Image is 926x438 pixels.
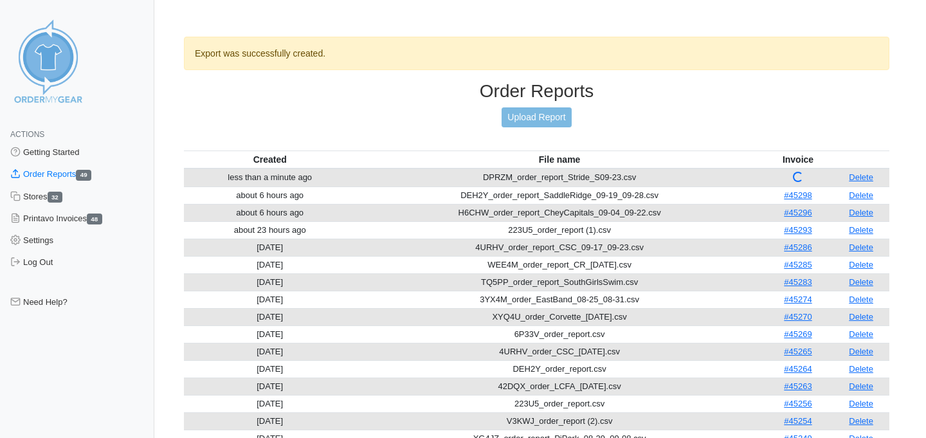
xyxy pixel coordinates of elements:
a: #45264 [784,364,812,374]
td: [DATE] [184,273,356,291]
a: Delete [849,295,873,304]
a: #45298 [784,190,812,200]
a: #45270 [784,312,812,322]
span: Actions [10,130,44,139]
td: [DATE] [184,360,356,378]
a: Delete [849,277,873,287]
a: Delete [849,225,873,235]
td: 4URHV_order_CSC_[DATE].csv [356,343,763,360]
td: DPRZM_order_report_Stride_S09-23.csv [356,169,763,187]
a: #45269 [784,329,812,339]
span: 48 [87,214,102,224]
td: about 6 hours ago [184,187,356,204]
a: Delete [849,329,873,339]
a: Delete [849,381,873,391]
a: #45286 [784,242,812,252]
td: [DATE] [184,239,356,256]
td: 42DQX_order_LCFA_[DATE].csv [356,378,763,395]
td: [DATE] [184,378,356,395]
a: Delete [849,416,873,426]
td: [DATE] [184,256,356,273]
th: Invoice [763,151,833,169]
a: Delete [849,260,873,269]
a: Delete [849,399,873,408]
td: XYQ4U_order_Corvette_[DATE].csv [356,308,763,325]
a: Delete [849,190,873,200]
a: #45265 [784,347,812,356]
td: [DATE] [184,325,356,343]
span: 32 [48,192,63,203]
td: [DATE] [184,395,356,412]
a: Upload Report [502,107,571,127]
span: 49 [76,170,91,181]
a: Delete [849,347,873,356]
a: #45285 [784,260,812,269]
th: File name [356,151,763,169]
th: Created [184,151,356,169]
td: [DATE] [184,343,356,360]
td: DEH2Y_order_report.csv [356,360,763,378]
a: Delete [849,242,873,252]
a: #45274 [784,295,812,304]
a: #45283 [784,277,812,287]
h3: Order Reports [184,80,889,102]
td: less than a minute ago [184,169,356,187]
td: DEH2Y_order_report_SaddleRidge_09-19_09-28.csv [356,187,763,204]
div: Export was successfully created. [184,37,889,70]
a: Delete [849,208,873,217]
td: 223U5_order_report (1).csv [356,221,763,239]
td: about 6 hours ago [184,204,356,221]
a: #45263 [784,381,812,391]
a: #45296 [784,208,812,217]
td: 6P33V_order_report.csv [356,325,763,343]
td: 4URHV_order_report_CSC_09-17_09-23.csv [356,239,763,256]
td: [DATE] [184,308,356,325]
td: [DATE] [184,412,356,430]
td: TQ5PP_order_report_SouthGirlsSwim.csv [356,273,763,291]
td: [DATE] [184,291,356,308]
td: 223U5_order_report.csv [356,395,763,412]
a: Delete [849,172,873,182]
td: 3YX4M_order_EastBand_08-25_08-31.csv [356,291,763,308]
a: #45256 [784,399,812,408]
td: WEE4M_order_report_CR_[DATE].csv [356,256,763,273]
a: #45293 [784,225,812,235]
td: H6CHW_order_report_CheyCapitals_09-04_09-22.csv [356,204,763,221]
td: V3KWJ_order_report (2).csv [356,412,763,430]
a: #45254 [784,416,812,426]
td: about 23 hours ago [184,221,356,239]
a: Delete [849,364,873,374]
a: Delete [849,312,873,322]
